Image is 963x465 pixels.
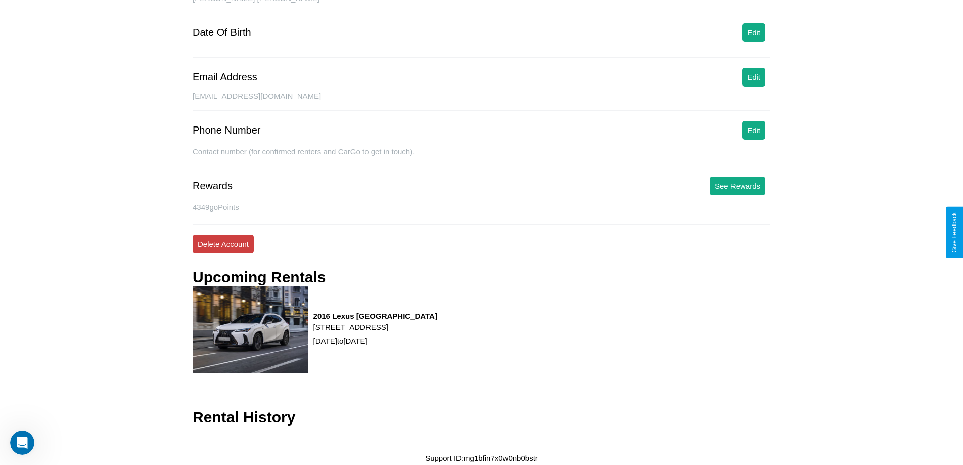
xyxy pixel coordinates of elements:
[193,147,770,166] div: Contact number (for confirmed renters and CarGo to get in touch).
[193,92,770,111] div: [EMAIL_ADDRESS][DOMAIN_NAME]
[193,235,254,253] button: Delete Account
[742,23,765,42] button: Edit
[193,409,295,426] h3: Rental History
[742,121,765,140] button: Edit
[193,124,261,136] div: Phone Number
[710,177,765,195] button: See Rewards
[313,320,437,334] p: [STREET_ADDRESS]
[313,334,437,348] p: [DATE] to [DATE]
[10,431,34,455] iframe: Intercom live chat
[425,451,538,465] p: Support ID: mg1bfin7x0w0nb0bstr
[193,71,257,83] div: Email Address
[193,200,770,214] p: 4349 goPoints
[742,68,765,87] button: Edit
[193,286,308,372] img: rental
[193,180,233,192] div: Rewards
[313,312,437,320] h3: 2016 Lexus [GEOGRAPHIC_DATA]
[193,269,326,286] h3: Upcoming Rentals
[951,212,958,253] div: Give Feedback
[193,27,251,38] div: Date Of Birth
